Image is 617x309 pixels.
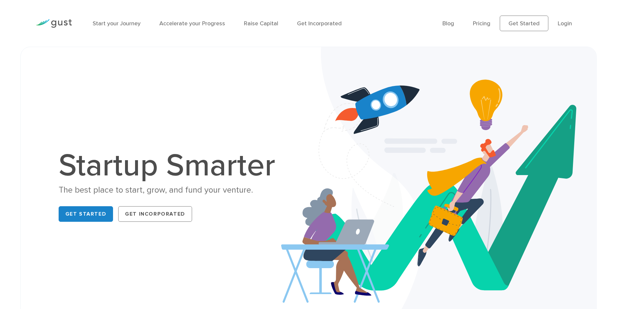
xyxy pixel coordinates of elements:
a: Raise Capital [244,20,278,27]
a: Accelerate your Progress [159,20,225,27]
a: Start your Journey [93,20,141,27]
a: Get Started [500,16,548,31]
a: Get Started [59,206,113,222]
h1: Startup Smarter [59,150,282,181]
a: Login [558,20,572,27]
a: Get Incorporated [118,206,192,222]
a: Pricing [473,20,490,27]
img: Gust Logo [36,19,72,28]
a: Get Incorporated [297,20,342,27]
a: Blog [442,20,454,27]
div: The best place to start, grow, and fund your venture. [59,184,282,196]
